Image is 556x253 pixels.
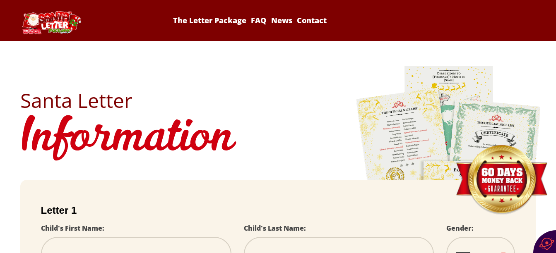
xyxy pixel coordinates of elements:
label: Gender: [446,224,474,233]
h1: Information [20,110,536,167]
a: The Letter Package [172,15,248,25]
a: Contact [295,15,328,25]
label: Child's Last Name: [244,224,306,233]
a: News [270,15,294,25]
h2: Santa Letter [20,91,536,110]
img: Money Back Guarantee [455,145,548,215]
iframe: Opens a widget where you can find more information [503,228,548,249]
a: FAQ [250,15,268,25]
h2: Letter 1 [41,205,515,216]
img: Santa Letter Logo [20,11,82,34]
label: Child's First Name: [41,224,104,233]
